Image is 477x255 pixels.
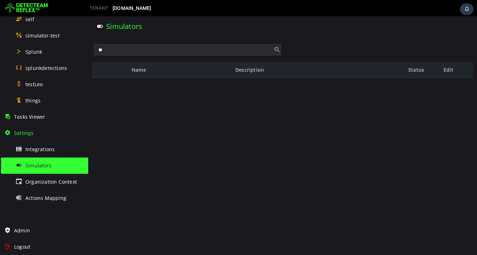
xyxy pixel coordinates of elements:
div: Name [39,46,143,61]
span: self [25,16,34,23]
span: testLeo [25,81,43,88]
span: [DOMAIN_NAME] [113,5,151,11]
span: Actions Mapping [25,195,66,201]
span: Settings [14,130,34,136]
span: simulator-test [25,32,60,39]
span: splunkdetections [25,65,67,71]
div: Edit [351,46,385,61]
span: Organization Context [25,178,77,185]
div: Status [316,46,351,61]
img: Detecteam logo [5,2,48,14]
span: Logout [14,243,30,250]
span: things [25,97,41,104]
span: Integrations [25,146,55,153]
span: TENANT: [90,6,110,11]
span: Splunk [25,48,42,55]
div: Task Notifications [460,4,473,15]
span: Simulators [18,5,54,15]
div: Description [143,46,316,61]
span: Admin [14,227,30,234]
span: Tasks Viewer [14,113,45,120]
span: Simulators [25,162,52,169]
